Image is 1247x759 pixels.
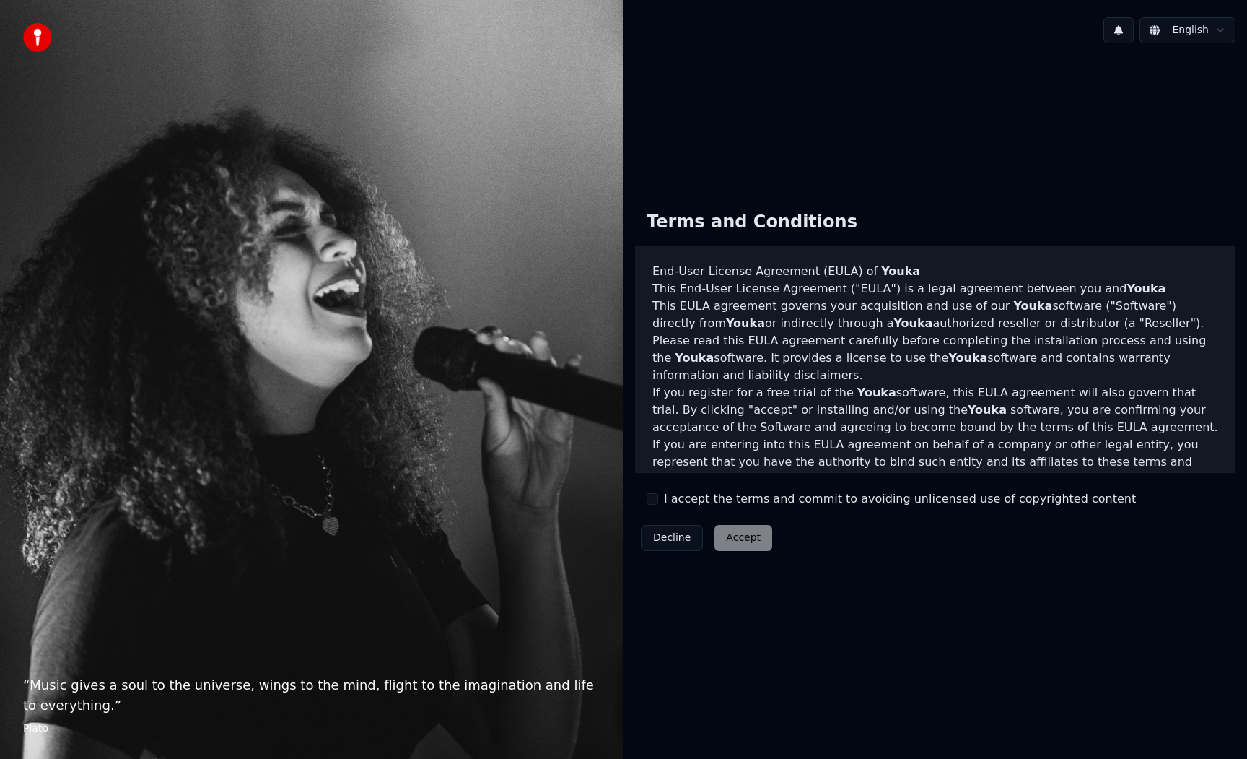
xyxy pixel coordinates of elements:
span: Youka [857,386,896,399]
span: Youka [1013,299,1052,313]
p: This EULA agreement governs your acquisition and use of our software ("Software") directly from o... [652,298,1218,332]
span: Youka [726,316,765,330]
button: Decline [641,525,703,551]
span: Youka [893,316,932,330]
img: youka [23,23,52,52]
span: Youka [1126,282,1165,295]
p: This End-User License Agreement ("EULA") is a legal agreement between you and [652,280,1218,298]
span: Youka [675,351,714,365]
h3: End-User License Agreement (EULA) of [652,263,1218,280]
span: Youka [881,264,920,278]
p: If you are entering into this EULA agreement on behalf of a company or other legal entity, you re... [652,436,1218,523]
span: Youka [968,403,1007,417]
p: “ Music gives a soul to the universe, wings to the mind, flight to the imagination and life to ev... [23,675,600,716]
span: Youka [948,351,987,365]
div: Terms and Conditions [635,199,869,246]
footer: Plato [23,721,600,736]
p: If you register for a free trial of the software, this EULA agreement will also govern that trial... [652,384,1218,436]
p: Please read this EULA agreement carefully before completing the installation process and using th... [652,332,1218,384]
label: I accept the terms and commit to avoiding unlicensed use of copyrighted content [664,490,1136,508]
